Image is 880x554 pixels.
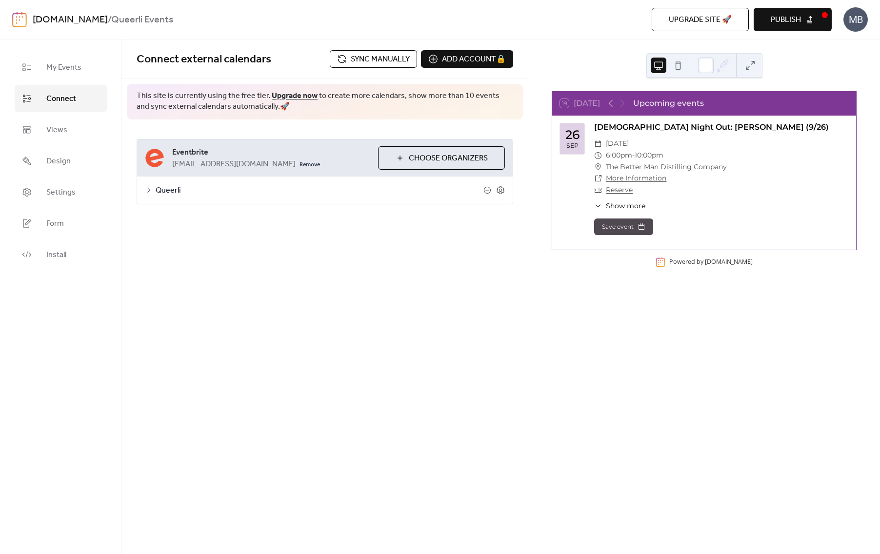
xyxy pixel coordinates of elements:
[330,50,417,68] button: Sync manually
[46,218,64,230] span: Form
[145,148,164,168] img: eventbrite
[635,150,663,161] span: 10:00pm
[300,161,320,169] span: Remove
[566,143,579,149] div: Sep
[15,241,107,268] a: Install
[172,158,296,170] span: [EMAIL_ADDRESS][DOMAIN_NAME]
[46,93,76,105] span: Connect
[606,138,629,150] span: [DATE]
[594,201,645,211] button: ​Show more
[606,150,632,161] span: 6:00pm
[15,210,107,237] a: Form
[594,161,602,173] div: ​
[771,14,801,26] span: Publish
[15,85,107,112] a: Connect
[46,124,67,136] span: Views
[606,174,666,182] a: More Information
[409,153,488,164] span: Choose Organizers
[46,62,81,74] span: My Events
[156,185,483,197] span: Queerli
[594,184,602,196] div: ​
[46,187,76,198] span: Settings
[669,14,732,26] span: Upgrade site 🚀
[843,7,868,32] div: MB
[15,54,107,80] a: My Events
[652,8,749,31] button: Upgrade site 🚀
[594,173,602,184] div: ​
[46,249,66,261] span: Install
[33,11,108,29] a: [DOMAIN_NAME]
[378,146,505,170] button: Choose Organizers
[351,54,410,65] span: Sync manually
[108,11,111,29] b: /
[15,117,107,143] a: Views
[272,88,318,103] a: Upgrade now
[15,148,107,174] a: Design
[594,218,653,235] button: Save event
[565,129,580,141] div: 26
[12,12,27,27] img: logo
[606,161,727,173] span: The Better Man Distilling Company
[754,8,832,31] button: Publish
[137,91,513,113] span: This site is currently using the free tier. to create more calendars, show more than 10 events an...
[669,258,753,266] div: Powered by
[594,201,602,211] div: ​
[632,150,635,161] span: -
[111,11,173,29] b: Queerli Events
[633,98,704,109] div: Upcoming events
[705,258,753,266] a: [DOMAIN_NAME]
[15,179,107,205] a: Settings
[46,156,71,167] span: Design
[137,49,271,70] span: Connect external calendars
[606,201,645,211] span: Show more
[594,138,602,150] div: ​
[594,122,829,132] a: [DEMOGRAPHIC_DATA] Night Out: [PERSON_NAME] (9/26)
[172,147,370,158] span: Eventbrite
[606,185,633,194] a: Reserve
[594,150,602,161] div: ​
